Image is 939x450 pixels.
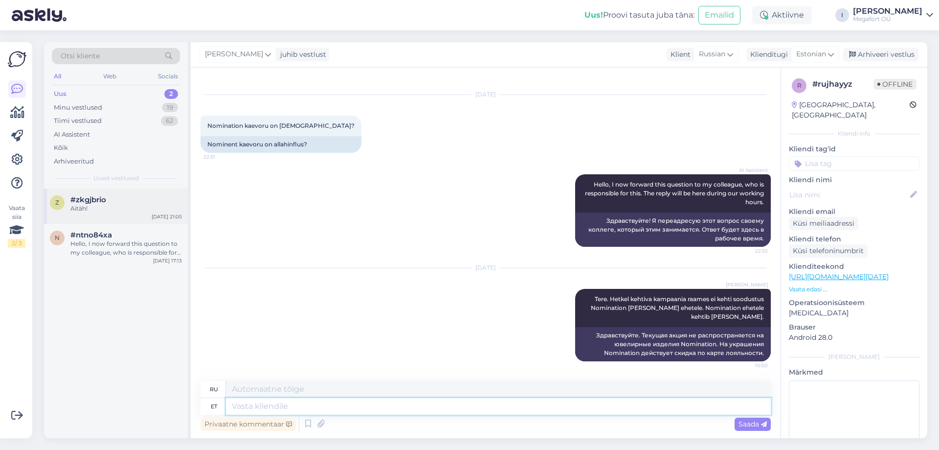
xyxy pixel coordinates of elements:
[207,122,355,129] span: Nomination kaevoru on [DEMOGRAPHIC_DATA]?
[276,49,326,60] div: juhib vestlust
[70,195,106,204] span: #zkgjbrio
[789,189,908,200] input: Lisa nimi
[201,136,361,153] div: Nominent kaevoru on allahinflus?
[853,7,922,15] div: [PERSON_NAME]
[54,143,68,153] div: Kõik
[731,362,768,369] span: 10:50
[153,257,182,264] div: [DATE] 17:13
[853,7,933,23] a: [PERSON_NAME]Megafort OÜ
[789,156,919,171] input: Lisa tag
[792,100,910,120] div: [GEOGRAPHIC_DATA], [GEOGRAPHIC_DATA]
[752,6,812,24] div: Aktiivne
[731,247,768,255] span: 22:32
[201,418,296,431] div: Privaatne kommentaar
[667,49,691,60] div: Klient
[201,90,771,99] div: [DATE]
[575,327,771,361] div: Здравствуйте. Текущая акция не распространяется на ювелирные изделия Nomination. На украшения Nom...
[52,70,63,83] div: All
[789,298,919,308] p: Operatsioonisüsteem
[812,78,873,90] div: # rujhayyz
[55,199,59,206] span: z
[789,129,919,138] div: Kliendi info
[8,204,25,248] div: Vaata siia
[70,204,182,213] div: Aitäh!
[591,295,765,320] span: Tere. Hetkel kehtiva kampaania raames ei kehti soodustus Nomination [PERSON_NAME] ehetele. Nomina...
[789,322,919,332] p: Brauser
[789,272,889,281] a: [URL][DOMAIN_NAME][DATE]
[789,144,919,154] p: Kliendi tag'id
[835,8,849,22] div: I
[789,332,919,343] p: Android 28.0
[70,239,182,257] div: Hello, I now forward this question to my colleague, who is responsible for this. The reply will b...
[70,231,112,239] span: #ntno84xa
[738,420,767,428] span: Saada
[789,244,868,258] div: Küsi telefoninumbrit
[61,51,100,61] span: Otsi kliente
[93,174,139,183] span: Uued vestlused
[54,89,67,99] div: Uus
[584,10,603,20] b: Uus!
[789,234,919,244] p: Kliendi telefon
[164,89,178,99] div: 2
[8,239,25,248] div: 2 / 3
[210,381,218,398] div: ru
[789,261,919,272] p: Klienditeekond
[731,166,768,174] span: AI Assistent
[201,263,771,272] div: [DATE]
[726,281,768,288] span: [PERSON_NAME]
[575,213,771,247] div: Здравствуйте! Я переадресую этот вопрос своему коллеге, который этим занимается. Ответ будет здес...
[699,49,725,60] span: Russian
[152,213,182,220] div: [DATE] 21:05
[789,353,919,361] div: [PERSON_NAME]
[789,175,919,185] p: Kliendi nimi
[746,49,788,60] div: Klienditugi
[211,398,217,415] div: et
[789,285,919,294] p: Vaata edasi ...
[54,116,102,126] div: Tiimi vestlused
[789,308,919,318] p: [MEDICAL_DATA]
[101,70,118,83] div: Web
[789,367,919,378] p: Märkmed
[843,48,918,61] div: Arhiveeri vestlus
[789,207,919,217] p: Kliendi email
[54,130,90,140] div: AI Assistent
[853,15,922,23] div: Megafort OÜ
[203,153,240,161] span: 22:31
[8,50,26,69] img: Askly Logo
[162,103,178,113] div: 19
[584,9,694,21] div: Proovi tasuta juba täna:
[789,217,858,230] div: Küsi meiliaadressi
[873,79,917,90] span: Offline
[55,234,60,241] span: n
[205,49,263,60] span: [PERSON_NAME]
[796,49,826,60] span: Estonian
[797,82,802,89] span: r
[156,70,180,83] div: Socials
[161,116,178,126] div: 62
[54,157,94,166] div: Arhiveeritud
[585,181,765,206] span: Hello, I now forward this question to my colleague, who is responsible for this. The reply will b...
[54,103,102,113] div: Minu vestlused
[698,6,740,24] button: Emailid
